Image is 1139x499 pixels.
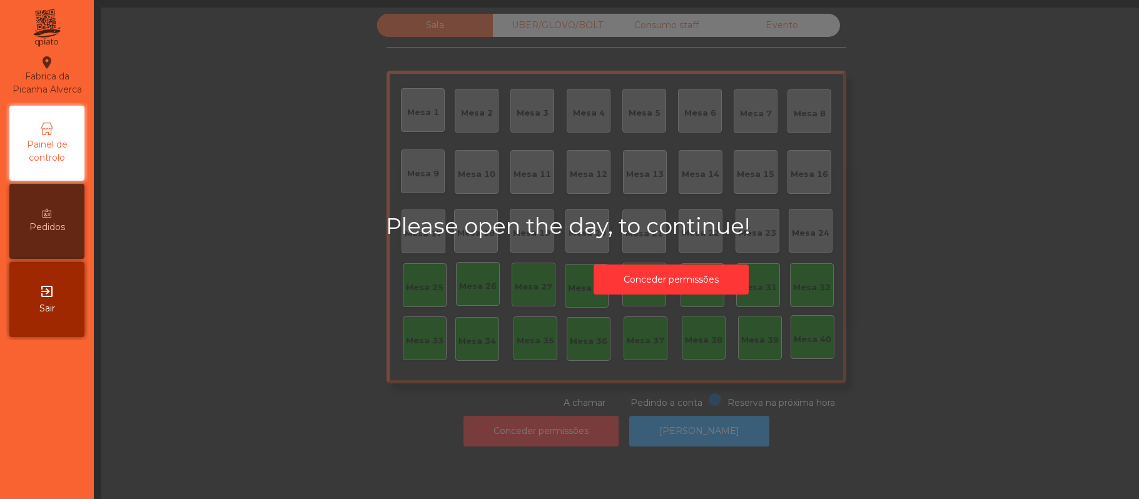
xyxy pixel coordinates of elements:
[594,265,749,295] button: Conceder permissões
[10,55,84,96] div: Fabrica da Picanha Alverca
[39,55,54,70] i: location_on
[39,284,54,299] i: exit_to_app
[39,302,55,315] span: Sair
[13,138,81,164] span: Painel de controlo
[386,213,956,239] h2: Please open the day, to continue!
[31,6,62,50] img: qpiato
[29,221,65,234] span: Pedidos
